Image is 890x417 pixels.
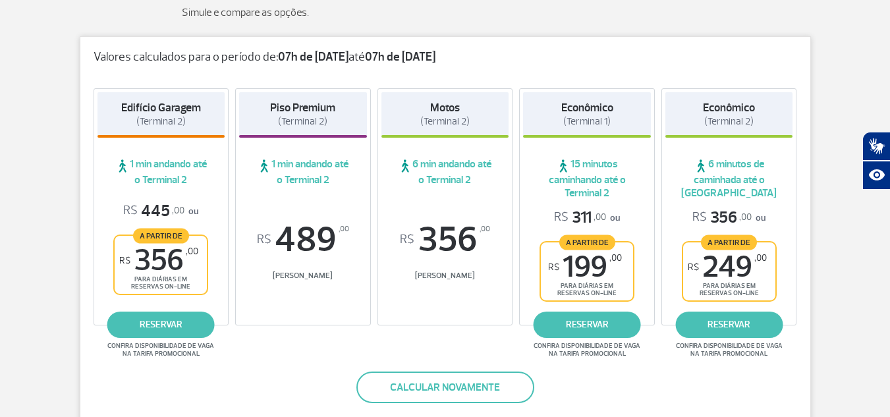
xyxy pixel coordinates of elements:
[694,282,764,297] span: para diárias em reservas on-line
[688,262,699,273] sup: R$
[701,235,757,250] span: A partir de
[548,252,622,282] span: 199
[532,342,642,358] span: Confira disponibilidade de vaga na tarifa promocional
[270,101,335,115] strong: Piso Premium
[107,312,215,338] a: reservar
[420,115,470,128] span: (Terminal 2)
[94,50,797,65] p: Valores calculados para o período de: até
[754,252,767,264] sup: ,00
[381,157,509,186] span: 6 min andando até o Terminal 2
[381,271,509,281] span: [PERSON_NAME]
[121,101,201,115] strong: Edifício Garagem
[704,115,754,128] span: (Terminal 2)
[534,312,641,338] a: reservar
[665,157,793,200] span: 6 minutos de caminhada até o [GEOGRAPHIC_DATA]
[239,271,367,281] span: [PERSON_NAME]
[554,208,620,228] p: ou
[182,5,709,20] p: Simule e compare as opções.
[239,222,367,258] span: 489
[674,342,785,358] span: Confira disponibilidade de vaga na tarifa promocional
[561,101,613,115] strong: Econômico
[548,262,559,273] sup: R$
[480,222,490,236] sup: ,00
[554,208,606,228] span: 311
[136,115,186,128] span: (Terminal 2)
[400,233,414,247] sup: R$
[365,49,435,65] strong: 07h de [DATE]
[119,246,198,275] span: 356
[563,115,611,128] span: (Terminal 1)
[105,342,216,358] span: Confira disponibilidade de vaga na tarifa promocional
[675,312,783,338] a: reservar
[126,275,196,291] span: para diárias em reservas on-line
[339,222,349,236] sup: ,00
[703,101,755,115] strong: Econômico
[552,282,622,297] span: para diárias em reservas on-line
[692,208,752,228] span: 356
[123,201,198,221] p: ou
[356,372,534,403] button: Calcular novamente
[688,252,767,282] span: 249
[257,233,271,247] sup: R$
[278,49,348,65] strong: 07h de [DATE]
[278,115,327,128] span: (Terminal 2)
[862,161,890,190] button: Abrir recursos assistivos.
[186,246,198,257] sup: ,00
[523,157,651,200] span: 15 minutos caminhando até o Terminal 2
[430,101,460,115] strong: Motos
[862,132,890,161] button: Abrir tradutor de língua de sinais.
[133,228,189,243] span: A partir de
[692,208,765,228] p: ou
[97,157,225,186] span: 1 min andando até o Terminal 2
[862,132,890,190] div: Plugin de acessibilidade da Hand Talk.
[381,222,509,258] span: 356
[609,252,622,264] sup: ,00
[239,157,367,186] span: 1 min andando até o Terminal 2
[119,255,130,266] sup: R$
[559,235,615,250] span: A partir de
[123,201,184,221] span: 445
